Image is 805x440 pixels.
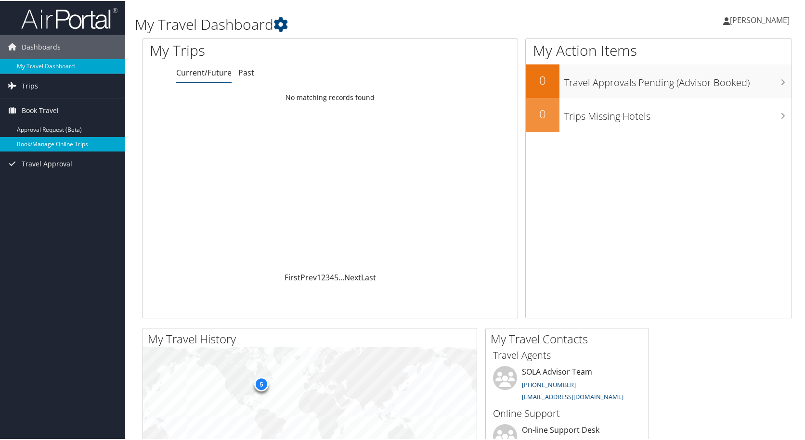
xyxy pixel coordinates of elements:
[344,271,361,282] a: Next
[723,5,799,34] a: [PERSON_NAME]
[493,406,641,419] h3: Online Support
[300,271,317,282] a: Prev
[361,271,376,282] a: Last
[526,63,792,97] a: 0Travel Approvals Pending (Advisor Booked)
[522,391,623,400] a: [EMAIL_ADDRESS][DOMAIN_NAME]
[493,348,641,361] h3: Travel Agents
[21,6,117,29] img: airportal-logo.png
[526,105,559,121] h2: 0
[176,66,232,77] a: Current/Future
[491,330,649,346] h2: My Travel Contacts
[150,39,354,60] h1: My Trips
[564,104,792,122] h3: Trips Missing Hotels
[730,14,790,25] span: [PERSON_NAME]
[522,379,576,388] a: [PHONE_NUMBER]
[317,271,321,282] a: 1
[564,70,792,88] h3: Travel Approvals Pending (Advisor Booked)
[488,365,646,404] li: SOLA Advisor Team
[22,73,38,97] span: Trips
[330,271,334,282] a: 4
[321,271,325,282] a: 2
[22,98,59,122] span: Book Travel
[143,88,518,105] td: No matching records found
[334,271,338,282] a: 5
[135,13,578,34] h1: My Travel Dashboard
[22,151,72,175] span: Travel Approval
[526,71,559,88] h2: 0
[285,271,300,282] a: First
[238,66,254,77] a: Past
[526,97,792,131] a: 0Trips Missing Hotels
[254,376,269,390] div: 5
[148,330,477,346] h2: My Travel History
[338,271,344,282] span: …
[526,39,792,60] h1: My Action Items
[325,271,330,282] a: 3
[22,34,61,58] span: Dashboards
